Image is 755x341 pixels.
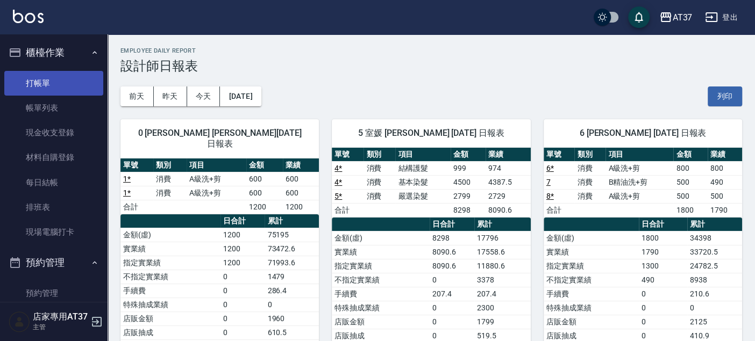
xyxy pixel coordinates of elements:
[687,287,742,301] td: 210.6
[120,270,220,284] td: 不指定實業績
[474,217,531,231] th: 累計
[13,10,44,23] img: Logo
[153,172,186,186] td: 消費
[544,203,575,217] td: 合計
[708,148,742,162] th: 業績
[364,148,395,162] th: 類別
[639,231,687,245] td: 1800
[474,315,531,329] td: 1799
[220,270,265,284] td: 0
[430,245,474,259] td: 8090.6
[544,148,575,162] th: 單號
[606,189,673,203] td: A級洗+剪
[4,39,103,67] button: 櫃檯作業
[430,273,474,287] td: 0
[4,249,103,277] button: 預約管理
[639,315,687,329] td: 0
[430,315,474,329] td: 0
[4,170,103,195] a: 每日結帳
[265,228,319,242] td: 75195
[486,175,531,189] td: 4387.5
[120,86,154,106] button: 前天
[606,148,673,162] th: 項目
[430,301,474,315] td: 0
[220,242,265,256] td: 1200
[451,161,486,175] td: 999
[120,200,153,214] td: 合計
[220,86,261,106] button: [DATE]
[474,301,531,315] td: 2300
[673,189,708,203] td: 500
[120,59,742,74] h3: 設計師日報表
[332,231,430,245] td: 金額(虛)
[606,161,673,175] td: A級洗+剪
[153,158,186,172] th: 類別
[672,11,692,24] div: AT37
[708,86,742,106] button: 列印
[544,231,639,245] td: 金額(虛)
[120,284,220,298] td: 手續費
[332,203,364,217] td: 合計
[474,259,531,273] td: 11880.6
[220,228,265,242] td: 1200
[673,203,708,217] td: 1800
[332,148,530,217] table: a dense table
[120,325,220,339] td: 店販抽成
[265,298,319,311] td: 0
[332,287,430,301] td: 手續費
[33,311,88,322] h5: 店家專用AT37
[430,231,474,245] td: 8298
[574,189,606,203] td: 消費
[639,217,687,231] th: 日合計
[544,148,742,217] table: a dense table
[153,186,186,200] td: 消費
[220,325,265,339] td: 0
[265,242,319,256] td: 73472.6
[628,6,650,28] button: save
[546,178,551,186] a: 7
[708,161,742,175] td: 800
[33,322,88,332] p: 主管
[246,158,283,172] th: 金額
[451,148,486,162] th: 金額
[544,287,639,301] td: 手續費
[265,270,319,284] td: 1479
[673,148,708,162] th: 金額
[687,315,742,329] td: 2125
[220,298,265,311] td: 0
[364,189,395,203] td: 消費
[451,203,486,217] td: 8298
[283,186,319,200] td: 600
[687,245,742,259] td: 33720.5
[332,301,430,315] td: 特殊抽成業績
[687,217,742,231] th: 累計
[486,148,531,162] th: 業績
[544,245,639,259] td: 實業績
[120,242,220,256] td: 實業績
[133,128,306,149] span: 0 [PERSON_NAME] [PERSON_NAME][DATE] 日報表
[120,311,220,325] td: 店販金額
[639,259,687,273] td: 1300
[701,8,742,27] button: 登出
[430,287,474,301] td: 207.4
[332,259,430,273] td: 指定實業績
[283,158,319,172] th: 業績
[451,175,486,189] td: 4500
[430,259,474,273] td: 8090.6
[187,186,246,200] td: A級洗+剪
[220,311,265,325] td: 0
[639,245,687,259] td: 1790
[246,200,283,214] td: 1200
[220,284,265,298] td: 0
[332,315,430,329] td: 店販金額
[486,161,531,175] td: 974
[283,172,319,186] td: 600
[687,259,742,273] td: 24782.5
[474,231,531,245] td: 17796
[395,175,450,189] td: 基本染髮
[246,172,283,186] td: 600
[673,161,708,175] td: 800
[332,273,430,287] td: 不指定實業績
[120,298,220,311] td: 特殊抽成業績
[265,325,319,339] td: 610.5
